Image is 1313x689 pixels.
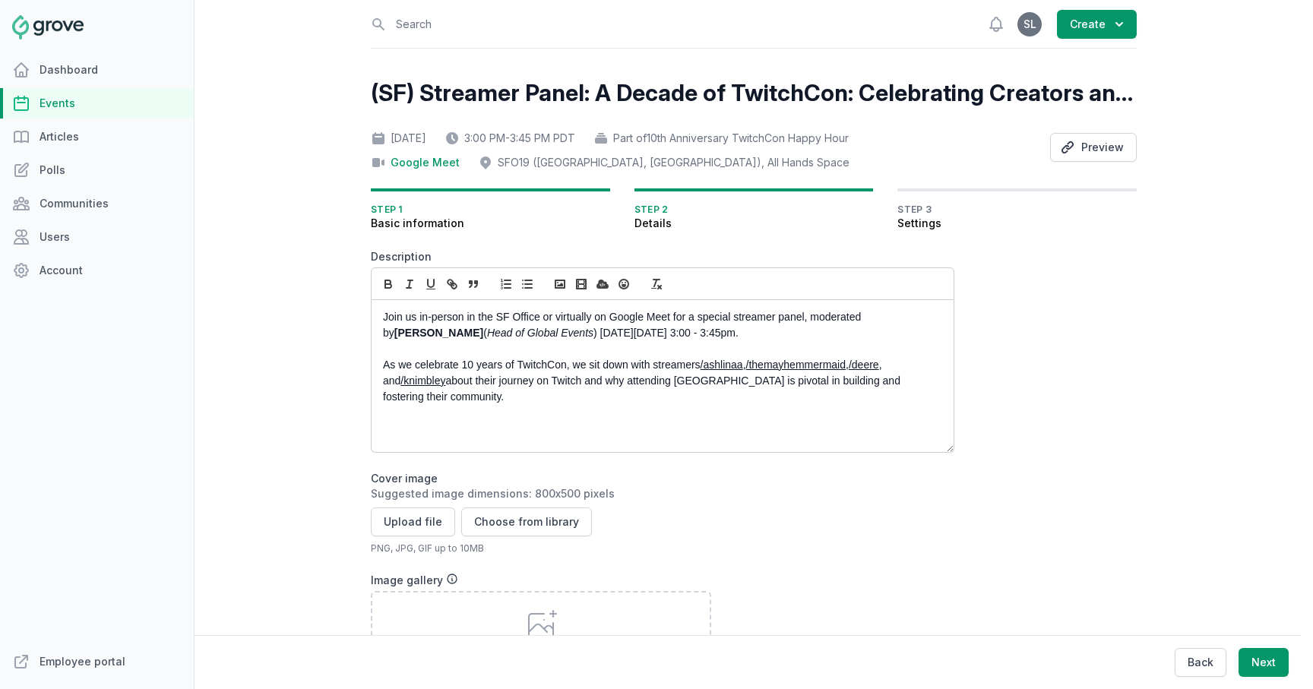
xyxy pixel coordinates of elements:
[371,131,426,146] div: [DATE]
[1050,133,1137,162] button: Preview
[1239,648,1289,677] button: Next
[400,375,445,387] a: /knimbley
[1175,648,1226,677] button: Back
[383,309,934,341] p: Join us in-person in the SF Office or virtually on Google Meet for a special streamer panel, mode...
[371,507,455,536] button: Upload file
[371,79,1137,106] h2: (SF) Streamer Panel: A Decade of TwitchCon: Celebrating Creators and Their Streamer Journey
[383,357,934,405] p: As we celebrate 10 years of TwitchCon, we sit down with streamers , , , and about their journey o...
[1024,19,1036,30] span: SL
[1057,10,1137,39] button: Create
[634,204,874,216] span: Step 2
[371,204,610,216] span: Step 1
[12,15,84,40] img: Grove
[478,155,849,170] div: SFO19 ([GEOGRAPHIC_DATA], [GEOGRAPHIC_DATA]) , All Hands Space
[746,359,846,371] a: /themayhemmermaid
[461,507,592,536] button: Choose from library
[371,486,954,501] div: Suggested image dimensions: 800x500 pixels
[647,131,849,146] span: 10th Anniversary TwitchCon Happy Hour
[634,216,874,231] span: Details
[445,131,575,146] div: 3:00 PM - 3:45 PM PDT
[391,155,460,170] a: Google Meet
[371,216,610,231] span: Basic information
[371,573,954,588] div: Image gallery
[593,131,849,146] div: Part of
[701,359,743,371] a: /ashlinaa
[487,327,593,339] em: Head of Global Events
[849,359,879,371] a: /deere
[371,471,954,501] label: Cover image
[897,216,1137,231] span: Settings
[394,327,483,339] strong: [PERSON_NAME]
[371,249,954,264] label: Description
[371,542,954,555] p: PNG, JPG, GIF up to 10MB
[897,204,1137,216] span: Step 3
[371,188,1137,231] nav: Progress
[1017,12,1042,36] button: SL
